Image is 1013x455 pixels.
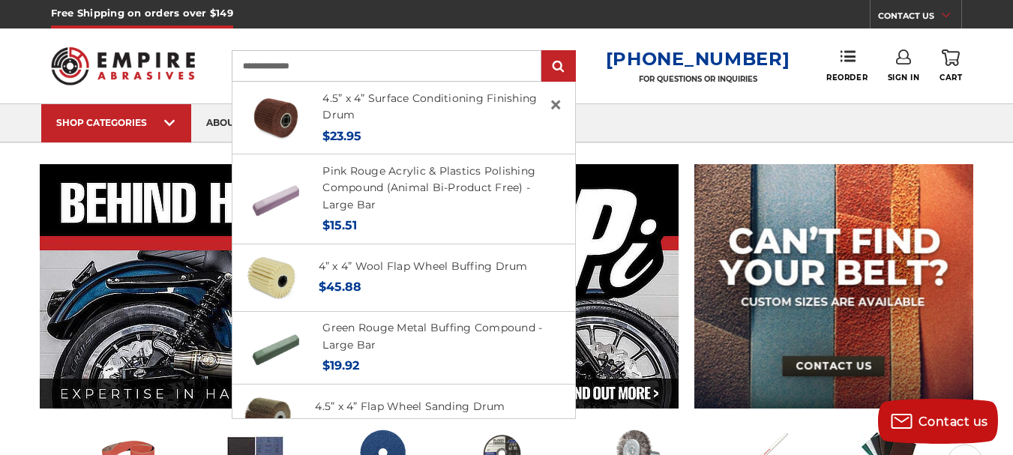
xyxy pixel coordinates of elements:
[694,164,973,409] img: promo banner for custom belts.
[191,104,269,142] a: about us
[319,259,528,273] a: 4” x 4” Wool Flap Wheel Buffing Drum
[246,252,297,303] img: 4 inch buffing and polishing drum
[544,52,574,82] input: Submit
[940,73,962,82] span: Cart
[919,415,988,429] span: Contact us
[940,49,962,82] a: Cart
[606,74,790,84] p: FOR QUESTIONS OR INQUIRIES
[606,48,790,70] a: [PHONE_NUMBER]
[322,218,357,232] span: $15.51
[888,73,920,82] span: Sign In
[878,7,961,28] a: CONTACT US
[322,91,537,122] a: 4.5” x 4” Surface Conditioning Finishing Drum
[322,321,542,352] a: Green Rouge Metal Buffing Compound - Large Bar
[250,92,301,143] img: 4.5 Inch Surface Conditioning Finishing Drum
[56,117,176,128] div: SHOP CATEGORIES
[250,322,301,373] img: Green Rouge Aluminum Buffing Compound
[322,164,535,211] a: Pink Rouge Acrylic & Plastics Polishing Compound (Animal Bi-Product Free) - Large Bar
[250,173,301,224] img: Pink Plastic Polishing Compound
[826,49,868,82] a: Reorder
[51,37,195,94] img: Empire Abrasives
[544,93,568,117] a: Close
[322,129,361,143] span: $23.95
[322,358,359,373] span: $19.92
[315,400,505,413] a: 4.5” x 4” Flap Wheel Sanding Drum
[549,90,562,119] span: ×
[40,164,679,409] img: Banner for an interview featuring Horsepower Inc who makes Harley performance upgrades featured o...
[242,392,293,443] img: 4.5 inch x 4 inch flap wheel sanding drum
[319,280,361,294] span: $45.88
[826,73,868,82] span: Reorder
[878,399,998,444] button: Contact us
